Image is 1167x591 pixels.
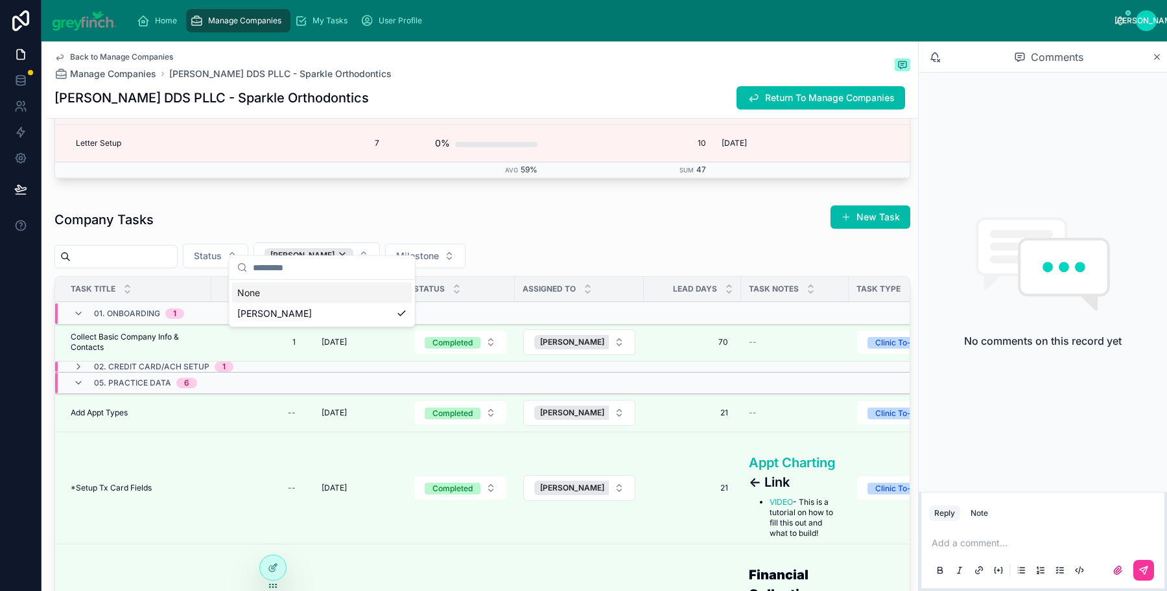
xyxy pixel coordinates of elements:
[169,67,392,80] a: [PERSON_NAME] DDS PLLC - Sparkle Orthodontics
[253,242,380,268] button: Select Button
[505,167,518,174] small: Avg
[540,337,604,347] span: [PERSON_NAME]
[749,408,841,418] a: --
[679,167,694,174] small: Sum
[385,244,466,268] button: Select Button
[749,455,836,470] a: Appt Charting
[770,497,841,539] li: - This is a tutorial on how to fill this out and what to build!
[540,408,604,418] span: [PERSON_NAME]
[219,478,301,498] a: --
[54,211,154,229] h1: Company Tasks
[316,478,398,498] a: [DATE]
[857,476,963,500] button: Select Button
[414,476,507,500] a: Select Button
[71,332,204,353] a: Collect Basic Company Info & Contacts
[219,332,301,353] a: 1
[875,408,921,419] div: Clinic To-Do
[379,16,422,26] span: User Profile
[94,378,171,388] span: 05. Practice Data
[523,329,636,356] a: Select Button
[54,52,173,62] a: Back to Manage Companies
[54,67,156,80] a: Manage Companies
[71,483,152,493] span: *Setup Tx Card Fields
[133,9,186,32] a: Home
[414,330,507,354] a: Select Button
[94,308,160,319] span: 01. Onboarding
[316,402,398,423] a: [DATE]
[521,165,537,174] span: 59%
[94,362,209,372] span: 02. Credit Card/ACH Setup
[908,138,1082,148] span: 10
[432,337,473,349] div: Completed
[71,408,128,418] span: Add Appt Types
[749,408,757,418] span: --
[696,165,706,174] span: 47
[673,284,717,294] span: Lead Days
[288,483,296,493] div: --
[770,497,793,507] a: VIDEO
[71,483,204,493] a: *Setup Tx Card Fields
[316,332,398,353] a: [DATE]
[657,483,728,493] span: 21
[219,402,301,423] a: --
[965,505,993,521] button: Note
[71,284,115,294] span: Task Title
[749,437,841,539] a: Appt Charting← LinkVIDEO- This is a tutorial on how to fill this out and what to build!
[749,337,841,347] a: --
[523,399,636,426] a: Select Button
[186,9,290,32] a: Manage Companies
[652,402,733,423] a: 21
[357,9,431,32] a: User Profile
[270,250,335,261] span: [PERSON_NAME]
[71,408,204,418] a: Add Appt Types
[523,474,636,502] a: Select Button
[856,476,964,500] a: Select Button
[749,284,799,294] span: Task Notes
[523,329,635,355] button: Select Button
[875,483,921,494] div: Clinic To-Do
[971,508,988,518] div: Note
[414,400,507,425] a: Select Button
[1031,49,1083,65] span: Comments
[414,476,506,500] button: Select Button
[396,249,439,262] span: Milestone
[929,505,960,521] button: Reply
[657,337,728,347] span: 70
[414,401,506,424] button: Select Button
[749,453,841,492] h3: ← Link
[155,16,177,26] span: Home
[831,205,910,229] button: New Task
[435,130,450,156] div: 0%
[657,408,728,418] span: 21
[414,330,506,354] button: Select Button
[652,478,733,498] a: 21
[70,67,156,80] span: Manage Companies
[652,332,733,353] a: 70
[54,89,369,107] h1: [PERSON_NAME] DDS PLLC - Sparkle Orthodontics
[265,248,353,262] button: Unselect 71
[322,408,347,418] span: [DATE]
[534,406,623,420] button: Unselect 71
[288,408,296,418] div: --
[523,475,635,501] button: Select Button
[173,308,176,319] div: 1
[230,280,415,327] div: Suggestions
[128,6,1116,35] div: scrollable content
[303,138,379,148] span: 7
[875,337,921,349] div: Clinic To-Do
[765,91,895,104] span: Return To Manage Companies
[749,337,757,347] span: --
[523,284,576,294] span: Assigned To
[184,378,189,388] div: 6
[232,283,412,303] div: None
[52,10,117,31] img: App logo
[432,408,473,419] div: Completed
[322,483,347,493] span: [DATE]
[534,481,623,495] button: Unselect 71
[70,52,173,62] span: Back to Manage Companies
[322,337,347,347] span: [DATE]
[534,335,623,349] button: Unselect 71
